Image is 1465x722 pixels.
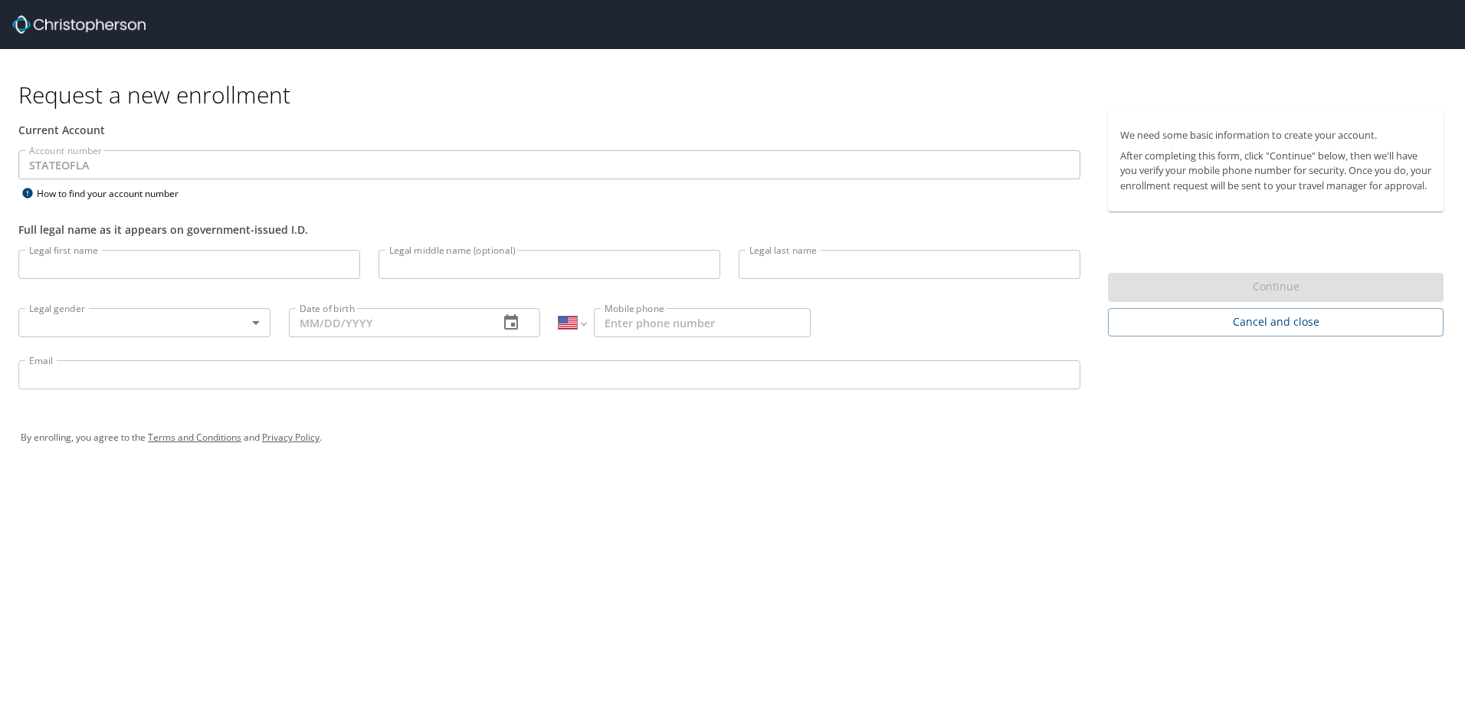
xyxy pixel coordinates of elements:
[1120,149,1431,193] p: After completing this form, click "Continue" below, then we'll have you verify your mobile phone ...
[262,431,320,444] a: Privacy Policy
[18,222,1080,238] div: Full legal name as it appears on government-issued I.D.
[18,122,1080,138] div: Current Account
[594,308,811,337] input: Enter phone number
[1120,128,1431,143] p: We need some basic information to create your account.
[1108,308,1444,336] button: Cancel and close
[289,308,487,337] input: MM/DD/YYYY
[18,184,210,203] div: How to find your account number
[21,418,1444,457] div: By enrolling, you agree to the and .
[18,80,1456,110] h1: Request a new enrollment
[18,308,270,337] div: ​
[1120,313,1431,332] span: Cancel and close
[148,431,241,444] a: Terms and Conditions
[12,15,146,34] img: cbt logo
